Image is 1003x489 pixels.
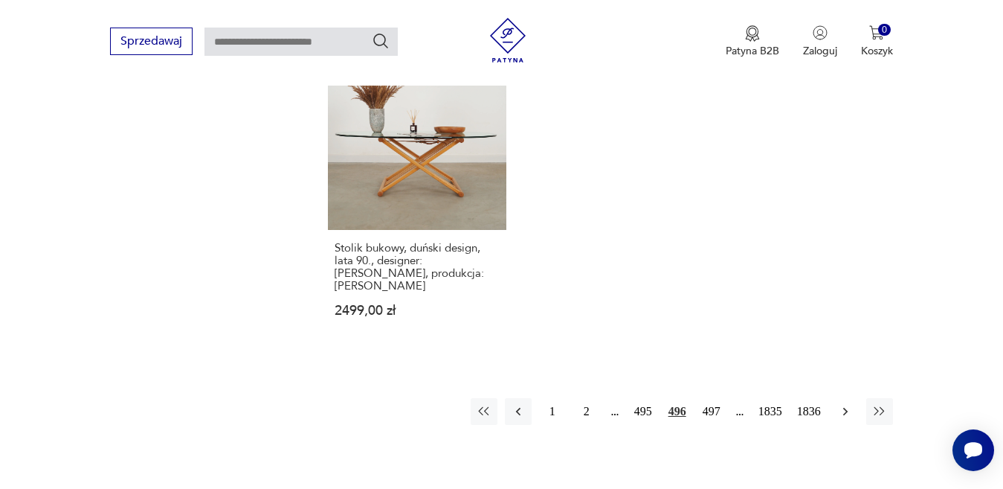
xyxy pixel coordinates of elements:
iframe: Smartsupp widget button [952,429,994,471]
button: 1836 [793,398,825,425]
h3: Stolik bukowy, duński design, lata 90., designer: [PERSON_NAME], produkcja: [PERSON_NAME] [335,242,500,293]
a: Stolik bukowy, duński design, lata 90., designer: Andreas Hansen, produkcja: Haslev Møbelsnedkeri... [328,51,506,346]
button: 495 [630,398,657,425]
button: Sprzedawaj [110,28,193,55]
img: Ikona medalu [745,25,760,42]
button: 496 [664,398,691,425]
button: Zaloguj [803,25,837,58]
button: 1 [539,398,566,425]
p: Koszyk [861,44,893,58]
div: 0 [878,24,891,36]
img: Ikona koszyka [869,25,884,40]
p: 2499,00 zł [335,304,500,317]
button: 497 [698,398,725,425]
button: 0Koszyk [861,25,893,58]
button: Patyna B2B [726,25,779,58]
p: Zaloguj [803,44,837,58]
button: Szukaj [372,32,390,50]
button: 2 [573,398,600,425]
p: Patyna B2B [726,44,779,58]
img: Patyna - sklep z meblami i dekoracjami vintage [486,18,530,63]
img: Ikonka użytkownika [813,25,828,40]
button: 1835 [755,398,786,425]
a: Ikona medaluPatyna B2B [726,25,779,58]
a: Sprzedawaj [110,37,193,48]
